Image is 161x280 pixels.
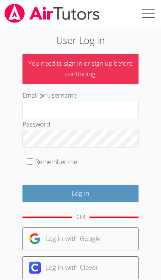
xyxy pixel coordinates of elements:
[22,120,50,128] label: Password
[22,256,139,279] a: Log in with Clever
[22,185,139,202] input: Log in
[4,4,100,23] img: airtutors_banner-c4298cdbf04f3fff15de1276eac7730deb9818008684d7c2e4769d2f7ddbe033.png
[35,157,77,166] label: Remember me
[29,262,41,274] img: clever-logo-6eab21bc6e7a338710f1a6ff85c0baf02591cd810cc4098c63d3a4b26e2feb20.svg
[22,54,139,84] p: You need to sign in or sign up before continuing
[22,91,77,99] label: Email or Username
[22,227,139,250] a: Log in with Google
[76,212,85,223] div: OR
[22,33,139,47] h2: User Log in
[29,233,41,245] img: google-logo-50288ca7cdecda66e5e0955fdab243c47b7ad437acaf1139b6f446037453330a.svg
